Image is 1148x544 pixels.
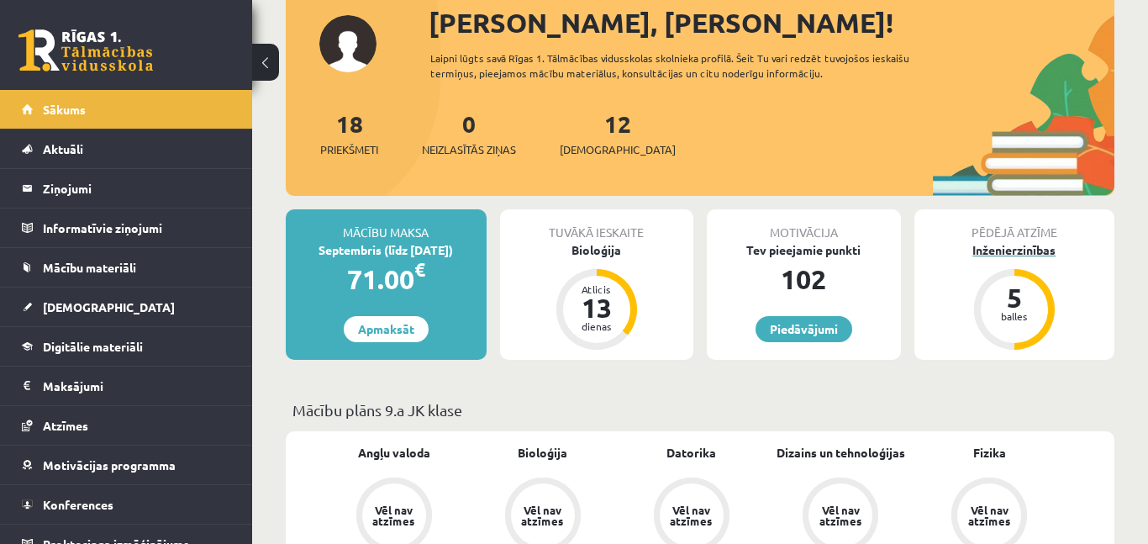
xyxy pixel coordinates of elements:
[320,108,378,158] a: 18Priekšmeti
[43,209,231,247] legend: Informatīvie ziņojumi
[43,141,83,156] span: Aktuāli
[500,241,694,352] a: Bioloģija Atlicis 13 dienas
[286,209,487,241] div: Mācību maksa
[22,327,231,366] a: Digitālie materiāli
[560,108,676,158] a: 12[DEMOGRAPHIC_DATA]
[560,141,676,158] span: [DEMOGRAPHIC_DATA]
[966,504,1013,526] div: Vēl nav atzīmes
[22,169,231,208] a: Ziņojumi
[22,288,231,326] a: [DEMOGRAPHIC_DATA]
[320,141,378,158] span: Priekšmeti
[707,259,901,299] div: 102
[43,418,88,433] span: Atzīmes
[973,444,1006,462] a: Fizika
[43,299,175,314] span: [DEMOGRAPHIC_DATA]
[43,367,231,405] legend: Maksājumi
[22,129,231,168] a: Aktuāli
[519,504,566,526] div: Vēl nav atzīmes
[292,399,1108,421] p: Mācību plāns 9.a JK klase
[371,504,418,526] div: Vēl nav atzīmes
[43,102,86,117] span: Sākums
[571,321,622,331] div: dienas
[817,504,864,526] div: Vēl nav atzīmes
[518,444,567,462] a: Bioloģija
[43,260,136,275] span: Mācību materiāli
[43,497,113,512] span: Konferences
[777,444,905,462] a: Dizains un tehnoloģijas
[43,339,143,354] span: Digitālie materiāli
[22,209,231,247] a: Informatīvie ziņojumi
[43,169,231,208] legend: Ziņojumi
[430,50,928,81] div: Laipni lūgts savā Rīgas 1. Tālmācības vidusskolas skolnieka profilā. Šeit Tu vari redzēt tuvojošo...
[286,259,487,299] div: 71.00
[22,406,231,445] a: Atzīmes
[358,444,430,462] a: Angļu valoda
[914,241,1115,259] div: Inženierzinības
[707,241,901,259] div: Tev pieejamie punkti
[22,446,231,484] a: Motivācijas programma
[43,457,176,473] span: Motivācijas programma
[22,90,231,129] a: Sākums
[571,284,622,294] div: Atlicis
[22,248,231,287] a: Mācību materiāli
[500,241,694,259] div: Bioloģija
[914,209,1115,241] div: Pēdējā atzīme
[666,444,716,462] a: Datorika
[422,108,516,158] a: 0Neizlasītās ziņas
[707,209,901,241] div: Motivācija
[989,311,1040,321] div: balles
[18,29,153,71] a: Rīgas 1. Tālmācības vidusskola
[989,284,1040,311] div: 5
[414,257,425,282] span: €
[422,141,516,158] span: Neizlasītās ziņas
[500,209,694,241] div: Tuvākā ieskaite
[22,367,231,405] a: Maksājumi
[756,316,852,342] a: Piedāvājumi
[914,241,1115,352] a: Inženierzinības 5 balles
[286,241,487,259] div: Septembris (līdz [DATE])
[668,504,715,526] div: Vēl nav atzīmes
[571,294,622,321] div: 13
[22,485,231,524] a: Konferences
[429,3,1114,43] div: [PERSON_NAME], [PERSON_NAME]!
[344,316,429,342] a: Apmaksāt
